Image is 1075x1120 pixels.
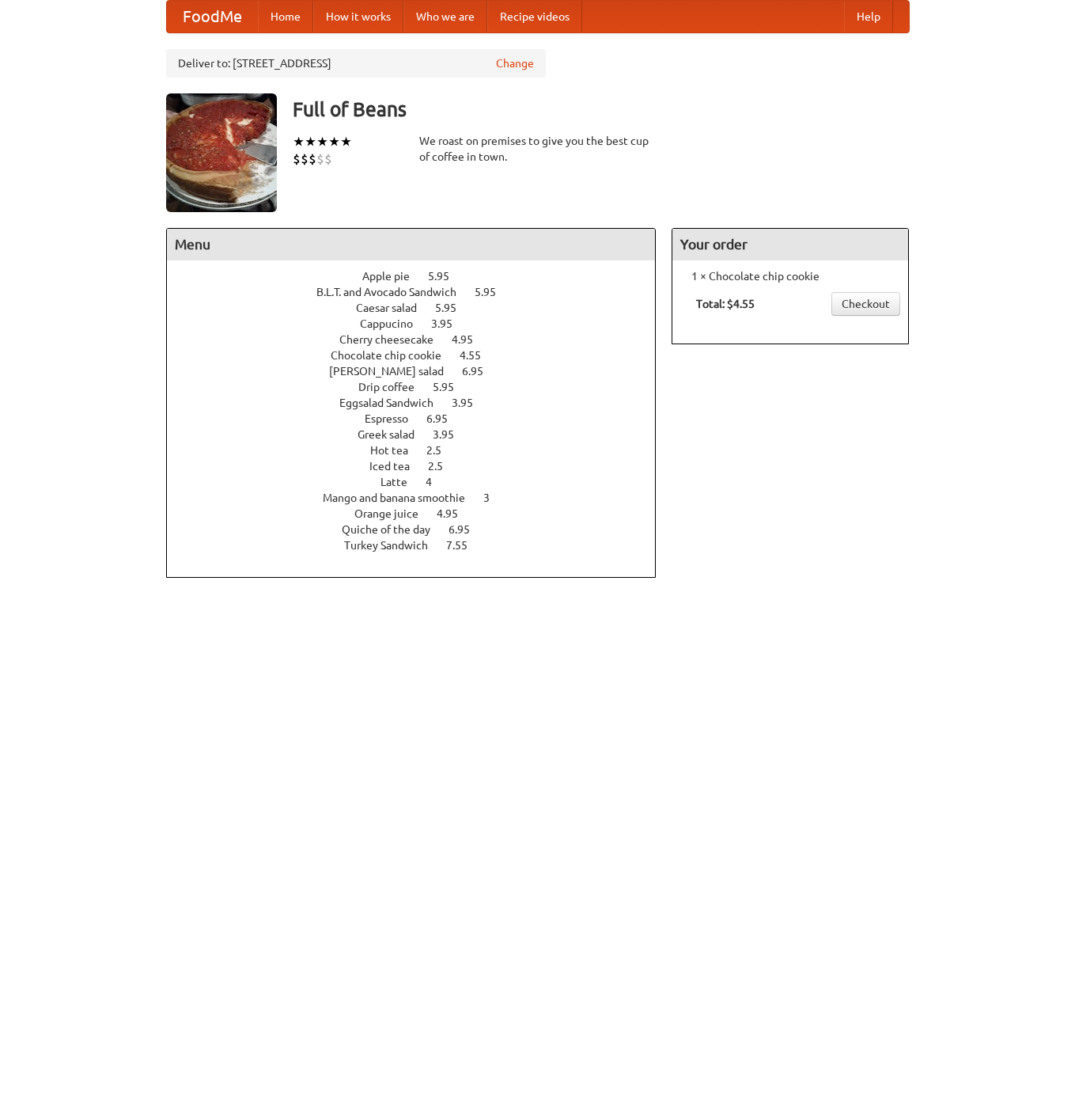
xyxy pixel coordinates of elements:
[446,539,483,552] span: 7.55
[369,460,426,473] span: Iced tea
[342,523,446,536] span: Quiche of the day
[323,492,481,504] span: Mango and banana smoothie
[167,229,656,260] h4: Menu
[449,523,486,536] span: 6.95
[365,412,477,425] a: Espresso 6.95
[680,268,900,284] li: 1 × Chocolate chip cookie
[358,381,430,393] span: Drip coffee
[483,492,505,504] span: 3
[258,1,313,32] a: Home
[356,302,433,314] span: Caesar salad
[331,349,457,362] span: Chocolate chip cookie
[475,286,512,298] span: 5.95
[431,317,468,330] span: 3.95
[328,133,340,150] li: ★
[496,55,534,71] a: Change
[369,460,472,473] a: Iced tea 2.5
[433,381,470,393] span: 5.95
[362,270,426,283] span: Apple pie
[167,1,258,32] a: FoodMe
[329,365,460,378] span: [PERSON_NAME] salad
[428,270,465,283] span: 5.95
[426,412,464,425] span: 6.95
[344,539,444,552] span: Turkey Sandwich
[380,476,461,488] a: Latte 4
[403,1,487,32] a: Who we are
[360,317,429,330] span: Cappucino
[339,333,449,346] span: Cherry cheesecake
[301,150,308,168] li: $
[339,333,502,346] a: Cherry cheesecake 4.95
[344,539,497,552] a: Turkey Sandwich 7.55
[293,133,305,150] li: ★
[166,49,546,78] div: Deliver to: [STREET_ADDRESS]
[339,397,449,409] span: Eggsalad Sandwich
[426,476,448,488] span: 4
[844,1,893,32] a: Help
[329,365,513,378] a: [PERSON_NAME] salad 6.95
[293,150,301,168] li: $
[365,412,424,425] span: Espresso
[672,229,908,260] h4: Your order
[360,317,482,330] a: Cappucino 3.95
[831,292,900,316] a: Checkout
[428,460,459,473] span: 2.5
[419,133,657,165] div: We roast on premises to give you the best cup of coffee in town.
[324,150,332,168] li: $
[462,365,499,378] span: 6.95
[166,93,277,212] img: angular.jpg
[370,444,471,457] a: Hot tea 2.5
[354,507,487,520] a: Orange juice 4.95
[433,428,470,441] span: 3.95
[435,302,472,314] span: 5.95
[358,428,483,441] a: Greek salad 3.95
[426,444,457,457] span: 2.5
[460,349,497,362] span: 4.55
[293,93,910,125] h3: Full of Beans
[380,476,423,488] span: Latte
[316,286,472,298] span: B.L.T. and Avocado Sandwich
[358,428,430,441] span: Greek salad
[316,150,324,168] li: $
[342,523,499,536] a: Quiche of the day 6.95
[323,492,519,504] a: Mango and banana smoothie 3
[313,1,403,32] a: How it works
[370,444,424,457] span: Hot tea
[358,381,483,393] a: Drip coffee 5.95
[316,286,525,298] a: B.L.T. and Avocado Sandwich 5.95
[339,397,502,409] a: Eggsalad Sandwich 3.95
[340,133,352,150] li: ★
[356,302,486,314] a: Caesar salad 5.95
[305,133,316,150] li: ★
[696,298,755,310] b: Total: $4.55
[354,507,434,520] span: Orange juice
[487,1,582,32] a: Recipe videos
[452,333,489,346] span: 4.95
[452,397,489,409] span: 3.95
[362,270,479,283] a: Apple pie 5.95
[331,349,510,362] a: Chocolate chip cookie 4.55
[437,507,474,520] span: 4.95
[308,150,316,168] li: $
[316,133,328,150] li: ★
